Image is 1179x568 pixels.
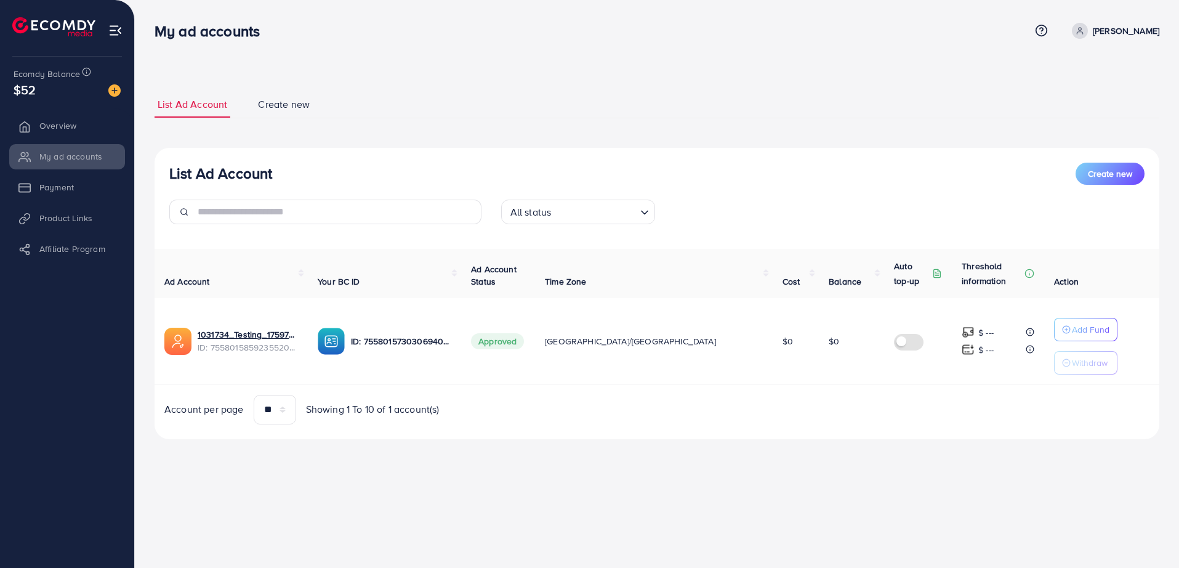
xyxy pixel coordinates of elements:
[1054,275,1079,288] span: Action
[1088,168,1132,180] span: Create new
[258,97,310,112] span: Create new
[164,275,210,288] span: Ad Account
[783,275,800,288] span: Cost
[545,275,586,288] span: Time Zone
[962,259,1022,288] p: Threshold information
[198,328,298,354] div: <span class='underline'>1031734_Testing_1759737796327</span></br>7558015859235520530
[1072,322,1109,337] p: Add Fund
[978,325,994,340] p: $ ---
[508,203,554,221] span: All status
[306,402,440,416] span: Showing 1 To 10 of 1 account(s)
[198,328,298,341] a: 1031734_Testing_1759737796327
[14,68,80,80] span: Ecomdy Balance
[351,334,451,349] p: ID: 7558015730306940929
[318,275,360,288] span: Your BC ID
[501,200,655,224] div: Search for option
[1054,318,1117,341] button: Add Fund
[14,81,36,99] span: $52
[783,335,793,347] span: $0
[1054,351,1117,375] button: Withdraw
[318,328,345,355] img: ic-ba-acc.ded83a64.svg
[471,263,517,288] span: Ad Account Status
[169,164,272,182] h3: List Ad Account
[894,259,930,288] p: Auto top-up
[962,343,975,356] img: top-up amount
[198,341,298,354] span: ID: 7558015859235520530
[555,201,635,221] input: Search for option
[158,97,227,112] span: List Ad Account
[471,333,524,349] span: Approved
[1076,163,1145,185] button: Create new
[155,22,270,40] h3: My ad accounts
[1093,23,1159,38] p: [PERSON_NAME]
[164,402,244,416] span: Account per page
[962,326,975,339] img: top-up amount
[829,335,839,347] span: $0
[1067,23,1159,39] a: [PERSON_NAME]
[545,335,716,347] span: [GEOGRAPHIC_DATA]/[GEOGRAPHIC_DATA]
[108,84,121,97] img: image
[829,275,861,288] span: Balance
[978,343,994,357] p: $ ---
[12,17,95,36] img: logo
[108,23,123,38] img: menu
[1072,355,1108,370] p: Withdraw
[164,328,191,355] img: ic-ads-acc.e4c84228.svg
